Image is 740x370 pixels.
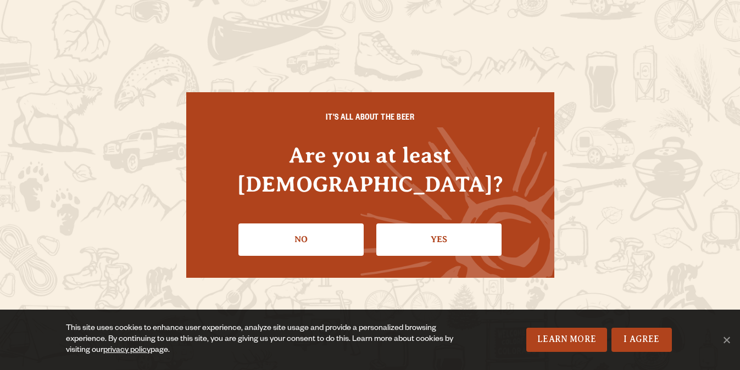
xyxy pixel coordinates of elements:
h6: IT'S ALL ABOUT THE BEER [208,114,532,124]
a: I Agree [611,328,672,352]
a: Learn More [526,328,607,352]
div: This site uses cookies to enhance user experience, analyze site usage and provide a personalized ... [66,323,477,356]
a: Confirm I'm 21 or older [376,223,502,255]
span: No [721,334,732,345]
a: No [238,223,364,255]
h4: Are you at least [DEMOGRAPHIC_DATA]? [208,141,532,199]
a: privacy policy [103,346,151,355]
